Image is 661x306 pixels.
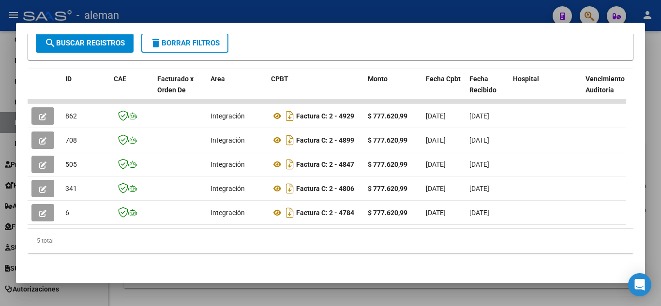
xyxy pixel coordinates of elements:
span: Fecha Cpbt [426,75,461,83]
span: 341 [65,185,77,192]
datatable-header-cell: Monto [364,69,422,111]
datatable-header-cell: ID [61,69,110,111]
i: Descargar documento [284,157,296,172]
datatable-header-cell: Fecha Recibido [466,69,509,111]
span: Integración [210,185,245,192]
datatable-header-cell: Vencimiento Auditoría [582,69,625,111]
div: Open Intercom Messenger [628,273,651,296]
datatable-header-cell: Hospital [509,69,582,111]
span: [DATE] [426,209,446,217]
strong: Factura C: 2 - 4784 [296,209,354,217]
span: [DATE] [469,136,489,144]
strong: Factura C: 2 - 4929 [296,112,354,120]
datatable-header-cell: CPBT [267,69,364,111]
datatable-header-cell: Area [207,69,267,111]
span: Fecha Recibido [469,75,496,94]
i: Descargar documento [284,205,296,220]
mat-icon: search [45,37,56,49]
strong: $ 777.620,99 [368,209,407,217]
span: Vencimiento Auditoría [586,75,625,94]
button: Borrar Filtros [141,33,228,53]
span: Area [210,75,225,83]
i: Descargar documento [284,132,296,148]
span: Integración [210,112,245,120]
span: Buscar Registros [45,39,125,47]
span: [DATE] [469,112,489,120]
span: [DATE] [469,209,489,217]
strong: $ 777.620,99 [368,112,407,120]
mat-icon: delete [150,37,162,49]
span: ID [65,75,72,83]
i: Descargar documento [284,108,296,124]
span: [DATE] [426,112,446,120]
span: [DATE] [426,136,446,144]
span: 6 [65,209,69,217]
strong: $ 777.620,99 [368,136,407,144]
span: Integración [210,136,245,144]
i: Descargar documento [284,181,296,196]
span: Integración [210,160,245,168]
strong: Factura C: 2 - 4806 [296,185,354,192]
span: 708 [65,136,77,144]
strong: $ 777.620,99 [368,185,407,192]
span: Hospital [513,75,539,83]
span: [DATE] [469,160,489,168]
span: Borrar Filtros [150,39,220,47]
button: Buscar Registros [36,33,134,53]
span: [DATE] [469,185,489,192]
span: Monto [368,75,388,83]
datatable-header-cell: Facturado x Orden De [153,69,207,111]
span: CAE [114,75,126,83]
div: 5 total [28,229,633,253]
span: [DATE] [426,185,446,192]
span: [DATE] [426,160,446,168]
span: Facturado x Orden De [157,75,194,94]
datatable-header-cell: Fecha Cpbt [422,69,466,111]
span: 505 [65,160,77,168]
strong: Factura C: 2 - 4899 [296,136,354,144]
datatable-header-cell: CAE [110,69,153,111]
strong: $ 777.620,99 [368,160,407,168]
span: Integración [210,209,245,217]
strong: Factura C: 2 - 4847 [296,160,354,168]
span: 862 [65,112,77,120]
span: CPBT [271,75,288,83]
